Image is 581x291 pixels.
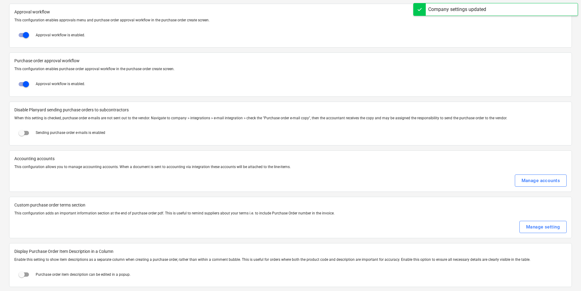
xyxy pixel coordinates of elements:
[36,130,105,135] p: Sending purchase order e-mails is enabled
[551,262,581,291] iframe: Chat Widget
[36,33,85,38] p: Approval workflow is enabled.
[428,6,486,13] div: Company settings updated
[14,248,567,255] span: Display Purchase Order Item Description in a Column
[14,156,567,162] p: Accounting accounts
[519,221,567,233] button: Manage setting
[14,18,567,23] p: This configuration enables approvals menu and purchase order approval workflow in the purchase or...
[14,107,567,113] span: Disable Planyard sending purchase orders to subcontractors
[14,116,567,121] p: When this setting is checked, purchase order e-mails are not sent out to the vendor. Navigate to ...
[526,223,560,231] div: Manage setting
[14,9,567,15] span: Approval workflow
[36,81,85,87] p: Approval workflow is enabled.
[515,174,567,187] button: Manage accounts
[14,257,567,262] p: Enable this setting to show item descriptions as a separate column when creating a purchase order...
[522,177,560,185] div: Manage accounts
[14,66,567,72] p: This configuration enables purchase order approval workflow in the purchase order create screen.
[14,58,567,64] span: Purchase order approval workflow
[14,164,567,170] p: This configuration allows you to manage accounting accounts. When a document is sent to accountin...
[14,202,567,208] p: Custom purchase order terms section
[36,272,131,277] p: Purchase order item description can be edited in a popup.
[14,211,567,216] p: This configuration adds an important information section at the end of purchase order pdf. This i...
